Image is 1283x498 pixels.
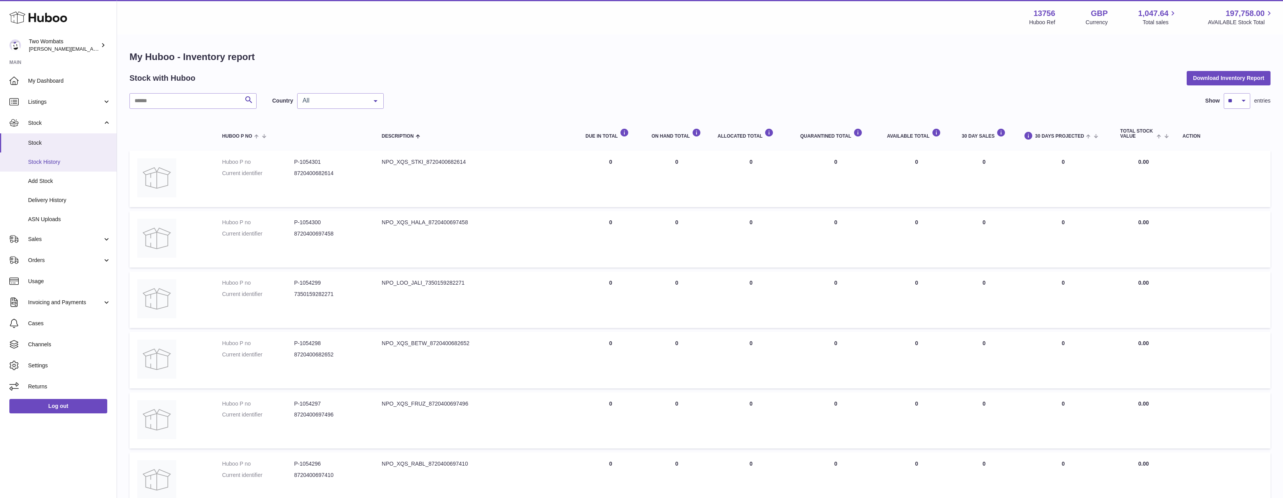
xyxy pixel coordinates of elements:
td: 0 [879,271,954,328]
td: 0 [710,392,792,449]
img: product image [137,340,176,379]
span: 0.00 [1138,159,1149,165]
span: All [301,97,368,105]
img: product image [137,279,176,318]
span: 0.00 [1138,219,1149,225]
div: Huboo Ref [1029,19,1055,26]
h1: My Huboo - Inventory report [129,51,1271,63]
div: QUARANTINED Total [800,128,872,139]
div: NPO_XQS_HALA_8720400697458 [382,219,570,226]
dd: 8720400697496 [294,411,366,418]
td: 0 [644,211,710,268]
span: Total stock value [1120,129,1155,139]
label: Show [1205,97,1220,105]
label: Country [272,97,293,105]
span: Delivery History [28,197,111,204]
span: entries [1254,97,1271,105]
div: Two Wombats [29,38,99,53]
dd: 7350159282271 [294,291,366,298]
img: product image [137,400,176,439]
span: Stock [28,139,111,147]
div: NPO_LOO_JALI_7350159282271 [382,279,570,287]
dd: P-1054301 [294,158,366,166]
a: 197,758.00 AVAILABLE Stock Total [1208,8,1274,26]
span: Add Stock [28,177,111,185]
strong: 13756 [1033,8,1055,19]
td: 0 [1014,211,1112,268]
span: Description [382,134,414,139]
div: NPO_XQS_STKI_8720400682614 [382,158,570,166]
dt: Current identifier [222,471,294,479]
img: product image [137,158,176,197]
td: 0 [710,271,792,328]
td: 0 [644,392,710,449]
span: My Dashboard [28,77,111,85]
dd: P-1054296 [294,460,366,468]
span: Cases [28,320,111,327]
dt: Huboo P no [222,279,294,287]
img: alan@twowombats.com [9,39,21,51]
span: 0.00 [1138,401,1149,407]
button: Download Inventory Report [1187,71,1271,85]
div: Action [1182,134,1263,139]
td: 0 [1014,271,1112,328]
td: 0 [644,332,710,388]
dd: P-1054299 [294,279,366,287]
td: 0 [879,332,954,388]
div: NPO_XQS_RABL_8720400697410 [382,460,570,468]
td: 0 [954,151,1014,207]
span: 0 [834,401,837,407]
dt: Huboo P no [222,158,294,166]
td: 0 [1014,151,1112,207]
dd: 8720400682652 [294,351,366,358]
td: 0 [578,211,643,268]
span: 1,047.64 [1138,8,1169,19]
dd: 8720400697458 [294,230,366,237]
span: 0 [834,219,837,225]
td: 0 [644,271,710,328]
dt: Huboo P no [222,340,294,347]
td: 0 [879,211,954,268]
span: Invoicing and Payments [28,299,103,306]
span: Stock History [28,158,111,166]
span: 0 [834,340,837,346]
span: Returns [28,383,111,390]
td: 0 [954,211,1014,268]
td: 0 [1014,392,1112,449]
dd: P-1054298 [294,340,366,347]
span: 197,758.00 [1226,8,1265,19]
span: Settings [28,362,111,369]
td: 0 [954,271,1014,328]
span: [PERSON_NAME][EMAIL_ADDRESS][DOMAIN_NAME] [29,46,156,52]
span: ASN Uploads [28,216,111,223]
div: AVAILABLE Total [887,128,946,139]
td: 0 [710,332,792,388]
dt: Huboo P no [222,219,294,226]
span: 0.00 [1138,461,1149,467]
td: 0 [644,151,710,207]
span: Huboo P no [222,134,252,139]
div: 30 DAY SALES [962,128,1006,139]
td: 0 [1014,332,1112,388]
dt: Current identifier [222,291,294,298]
td: 0 [879,392,954,449]
div: NPO_XQS_BETW_8720400682652 [382,340,570,347]
div: ON HAND Total [652,128,702,139]
dd: 8720400682614 [294,170,366,177]
dt: Current identifier [222,351,294,358]
td: 0 [954,332,1014,388]
h2: Stock with Huboo [129,73,195,83]
td: 0 [710,211,792,268]
div: DUE IN TOTAL [585,128,636,139]
td: 0 [710,151,792,207]
dt: Current identifier [222,411,294,418]
td: 0 [578,332,643,388]
td: 0 [578,151,643,207]
td: 0 [954,392,1014,449]
span: Total sales [1143,19,1177,26]
span: Listings [28,98,103,106]
span: AVAILABLE Stock Total [1208,19,1274,26]
span: Stock [28,119,103,127]
span: 0.00 [1138,340,1149,346]
span: Usage [28,278,111,285]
